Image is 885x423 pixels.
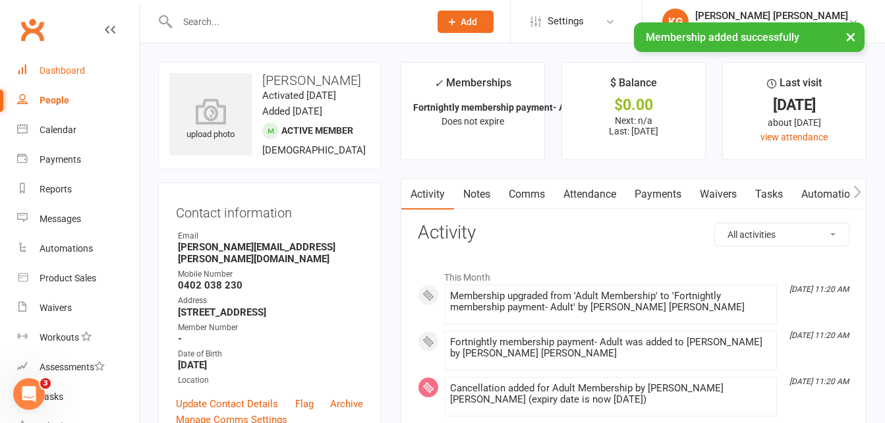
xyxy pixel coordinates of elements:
a: Notes [454,179,500,210]
strong: Fortnightly membership payment- Adult [413,102,581,113]
span: 3 [40,378,51,389]
div: Reports [40,184,72,194]
iframe: Intercom live chat [13,378,45,410]
div: Payments [40,154,81,165]
a: Payments [625,179,691,210]
div: $0.00 [574,98,693,112]
a: Automations [792,179,871,210]
div: Member Number [178,322,363,334]
div: Product Sales [40,273,96,283]
a: Archive [330,396,363,412]
a: Comms [500,179,554,210]
a: Messages [17,204,139,234]
div: Dashboard [40,65,85,76]
a: Waivers [691,179,746,210]
a: Payments [17,145,139,175]
span: [DEMOGRAPHIC_DATA] [262,144,366,156]
a: Assessments [17,352,139,382]
a: Automations [17,234,139,264]
div: Waivers [40,302,72,313]
a: Clubworx [16,13,49,46]
div: Email [178,230,363,242]
a: view attendance [760,132,828,142]
div: [DATE] [735,98,854,112]
div: Connective Fitness [695,22,848,34]
strong: 0402 038 230 [178,279,363,291]
i: [DATE] 11:20 AM [789,377,849,386]
strong: - [178,333,363,345]
a: Reports [17,175,139,204]
a: Activity [401,179,454,210]
div: $ Balance [610,74,657,98]
i: ✓ [434,77,443,90]
div: about [DATE] [735,115,854,130]
i: [DATE] 11:20 AM [789,285,849,294]
div: Membership upgraded from 'Adult Membership' to 'Fortnightly membership payment- Adult' by [PERSON... [450,291,771,313]
a: Waivers [17,293,139,323]
div: Messages [40,213,81,224]
div: Tasks [40,391,63,402]
a: Dashboard [17,56,139,86]
div: Assessments [40,362,105,372]
span: Does not expire [442,116,504,127]
a: Workouts [17,323,139,352]
button: × [839,22,863,51]
strong: [DATE] [178,359,363,371]
div: People [40,95,69,105]
strong: [PERSON_NAME][EMAIL_ADDRESS][PERSON_NAME][DOMAIN_NAME] [178,241,363,265]
i: [DATE] 11:20 AM [789,331,849,340]
span: Add [461,16,477,27]
li: This Month [418,264,849,285]
div: upload photo [169,98,252,142]
div: Date of Birth [178,348,363,360]
time: Activated [DATE] [262,90,336,101]
div: Address [178,295,363,307]
div: Mobile Number [178,268,363,281]
a: Product Sales [17,264,139,293]
a: Update Contact Details [176,396,278,412]
a: Tasks [17,382,139,412]
div: Fortnightly membership payment- Adult was added to [PERSON_NAME] by [PERSON_NAME] [PERSON_NAME] [450,337,771,359]
a: People [17,86,139,115]
div: Cancellation added for Adult Membership by [PERSON_NAME] [PERSON_NAME] (expiry date is now [DATE]) [450,383,771,405]
div: Workouts [40,332,79,343]
span: Active member [281,125,353,136]
time: Added [DATE] [262,105,322,117]
a: Attendance [554,179,625,210]
input: Search... [173,13,420,31]
a: Tasks [746,179,792,210]
p: Next: n/a Last: [DATE] [574,115,693,136]
span: Settings [548,7,584,36]
div: Calendar [40,125,76,135]
div: Last visit [767,74,822,98]
div: Location [178,374,363,387]
div: [PERSON_NAME] [PERSON_NAME] [695,10,848,22]
h3: [PERSON_NAME] [169,73,370,88]
strong: [STREET_ADDRESS] [178,306,363,318]
div: Memberships [434,74,511,99]
a: Calendar [17,115,139,145]
h3: Contact information [176,200,363,220]
div: Automations [40,243,93,254]
div: Membership added successfully [634,22,865,52]
div: KG [662,9,689,35]
a: Flag [295,396,314,412]
button: Add [438,11,494,33]
h3: Activity [418,223,849,243]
